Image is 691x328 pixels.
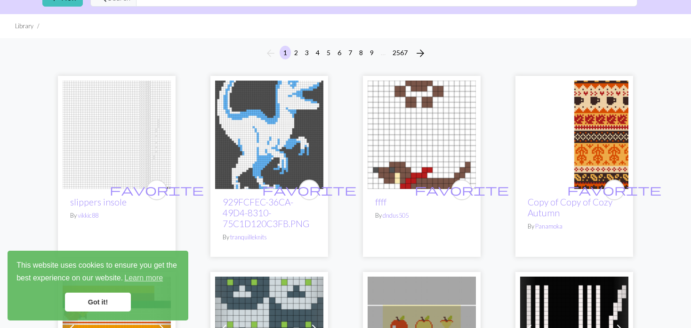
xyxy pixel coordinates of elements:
button: favourite [146,180,167,200]
p: By [528,222,621,231]
i: favourite [415,180,509,199]
button: 7 [345,46,356,59]
button: favourite [451,180,472,200]
button: 9 [366,46,378,59]
a: ffff [368,129,476,138]
span: favorite [110,182,204,197]
a: tranquilleknits [230,233,267,241]
a: 929FCFEC-36CA-49D4-8310-75C1D120C3FB.PNG [223,197,309,229]
nav: Page navigation [261,46,430,61]
p: By [223,233,316,242]
button: 5 [323,46,334,59]
a: Cozy Autumn [520,129,628,138]
a: dndus505 [383,212,409,219]
i: favourite [110,180,204,199]
button: favourite [604,180,625,200]
img: 929FCFEC-36CA-49D4-8310-75C1D120C3FB.PNG [215,81,323,189]
a: dismiss cookie message [65,293,131,312]
div: cookieconsent [8,251,188,320]
button: Next [411,46,430,61]
button: 4 [312,46,323,59]
span: favorite [567,182,661,197]
img: slippers insole [63,81,171,189]
a: ffff [375,197,386,207]
img: Cozy Autumn [520,81,628,189]
p: By [375,211,468,220]
a: Panamoka [535,222,562,230]
a: 929FCFEC-36CA-49D4-8310-75C1D120C3FB.PNG [215,129,323,138]
button: favourite [299,180,320,200]
a: learn more about cookies [123,271,164,285]
span: favorite [415,182,509,197]
i: favourite [567,180,661,199]
a: slippers insole [63,129,171,138]
span: This website uses cookies to ensure you get the best experience on our website. [16,260,179,285]
i: favourite [262,180,356,199]
i: Next [415,48,426,59]
button: 2 [290,46,302,59]
button: 8 [355,46,367,59]
a: Copy of Copy of Cozy Autumn [528,197,612,218]
a: slippers insole [70,197,127,207]
a: vikkic88 [78,212,98,219]
img: ffff [368,81,476,189]
button: 2567 [389,46,411,59]
button: 1 [280,46,291,59]
p: By [70,211,163,220]
li: Library [15,22,33,31]
button: 6 [334,46,345,59]
button: 3 [301,46,313,59]
span: favorite [262,182,356,197]
span: arrow_forward [415,47,426,60]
